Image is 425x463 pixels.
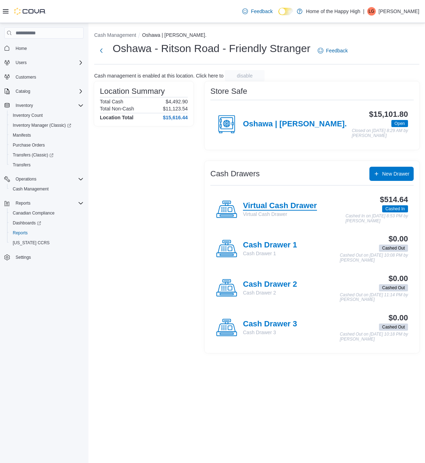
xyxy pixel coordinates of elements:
p: Cashed Out on [DATE] 11:14 PM by [PERSON_NAME] [340,293,408,302]
a: Cash Management [10,185,51,193]
p: Closed on [DATE] 8:29 AM by [PERSON_NAME] [352,128,408,138]
button: Reports [1,198,86,208]
p: Cash Drawer 1 [243,250,297,257]
button: Cash Management [94,32,136,38]
button: Users [13,58,29,67]
a: Settings [13,253,34,262]
span: Dashboards [13,220,41,226]
p: Home of the Happy High [306,7,360,16]
p: $11,123.54 [163,106,188,112]
span: Cashed Out [382,285,405,291]
h3: $0.00 [389,274,408,283]
span: Inventory Count [13,113,43,118]
h3: $0.00 [389,235,408,243]
button: [US_STATE] CCRS [7,238,86,248]
span: Settings [16,255,31,260]
span: Dashboards [10,219,84,227]
button: Cash Management [7,184,86,194]
a: Reports [10,229,30,237]
span: Home [16,46,27,51]
span: Purchase Orders [13,142,45,148]
h6: Total Cash [100,99,123,104]
span: Transfers [13,162,30,168]
button: Customers [1,72,86,82]
button: New Drawer [369,167,414,181]
a: Transfers (Classic) [10,151,56,159]
span: Customers [16,74,36,80]
h3: Cash Drawers [210,170,260,178]
span: Users [16,60,27,65]
h4: Location Total [100,115,134,120]
nav: Complex example [4,40,84,281]
span: Operations [13,175,84,183]
span: Customers [13,73,84,81]
span: Open [391,120,408,127]
span: Reports [10,229,84,237]
span: Cashed Out [379,245,408,252]
span: Transfers (Classic) [10,151,84,159]
a: Transfers [10,161,33,169]
a: Customers [13,73,39,81]
span: Canadian Compliance [13,210,55,216]
a: Manifests [10,131,34,139]
a: Inventory Manager (Classic) [10,121,74,130]
button: Oshawa | [PERSON_NAME]. [142,32,206,38]
span: Transfers [10,161,84,169]
p: | [363,7,364,16]
button: Home [1,43,86,53]
button: Settings [1,252,86,262]
button: disable [225,70,265,81]
p: $4,492.90 [166,99,188,104]
span: disable [237,72,253,79]
span: Cashed Out [379,284,408,291]
span: Manifests [13,132,31,138]
a: Purchase Orders [10,141,48,149]
h3: Location Summary [100,87,165,96]
p: Cash Drawer 3 [243,329,297,336]
span: Canadian Compliance [10,209,84,217]
h3: $0.00 [389,314,408,322]
button: Catalog [1,86,86,96]
span: Cash Management [10,185,84,193]
span: Manifests [10,131,84,139]
button: Canadian Compliance [7,208,86,218]
a: Dashboards [7,218,86,228]
button: Operations [1,174,86,184]
span: Catalog [13,87,84,96]
h4: Oshawa | [PERSON_NAME]. [243,120,347,129]
a: Dashboards [10,219,44,227]
span: Cashed In [382,205,408,212]
a: Feedback [239,4,275,18]
span: Home [13,44,84,52]
span: Catalog [16,88,30,94]
span: Operations [16,176,36,182]
p: Cashed Out on [DATE] 10:08 PM by [PERSON_NAME] [340,253,408,263]
h1: Oshawa - Ritson Road - Friendly Stranger [113,41,311,56]
button: Purchase Orders [7,140,86,150]
span: Dark Mode [278,15,279,16]
a: Transfers (Classic) [7,150,86,160]
button: Reports [7,228,86,238]
span: Cashed In [385,206,405,212]
button: Inventory [1,101,86,110]
span: Reports [16,200,30,206]
a: Inventory Count [10,111,46,120]
span: New Drawer [382,170,409,177]
span: Cashed Out [379,324,408,331]
p: [PERSON_NAME] [379,7,419,16]
span: Feedback [251,8,272,15]
a: Home [13,44,30,53]
p: Cashed In on [DATE] 8:53 PM by [PERSON_NAME] [345,214,408,223]
p: Cashed Out on [DATE] 10:18 PM by [PERSON_NAME] [340,332,408,342]
button: Inventory [13,101,36,110]
button: Inventory Count [7,110,86,120]
span: Inventory Manager (Classic) [10,121,84,130]
span: Inventory [16,103,33,108]
p: Virtual Cash Drawer [243,211,317,218]
span: Cash Management [13,186,49,192]
span: Inventory Manager (Classic) [13,122,71,128]
button: Manifests [7,130,86,140]
span: [US_STATE] CCRS [13,240,50,246]
span: Inventory Count [10,111,84,120]
h4: Cash Drawer 3 [243,320,297,329]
